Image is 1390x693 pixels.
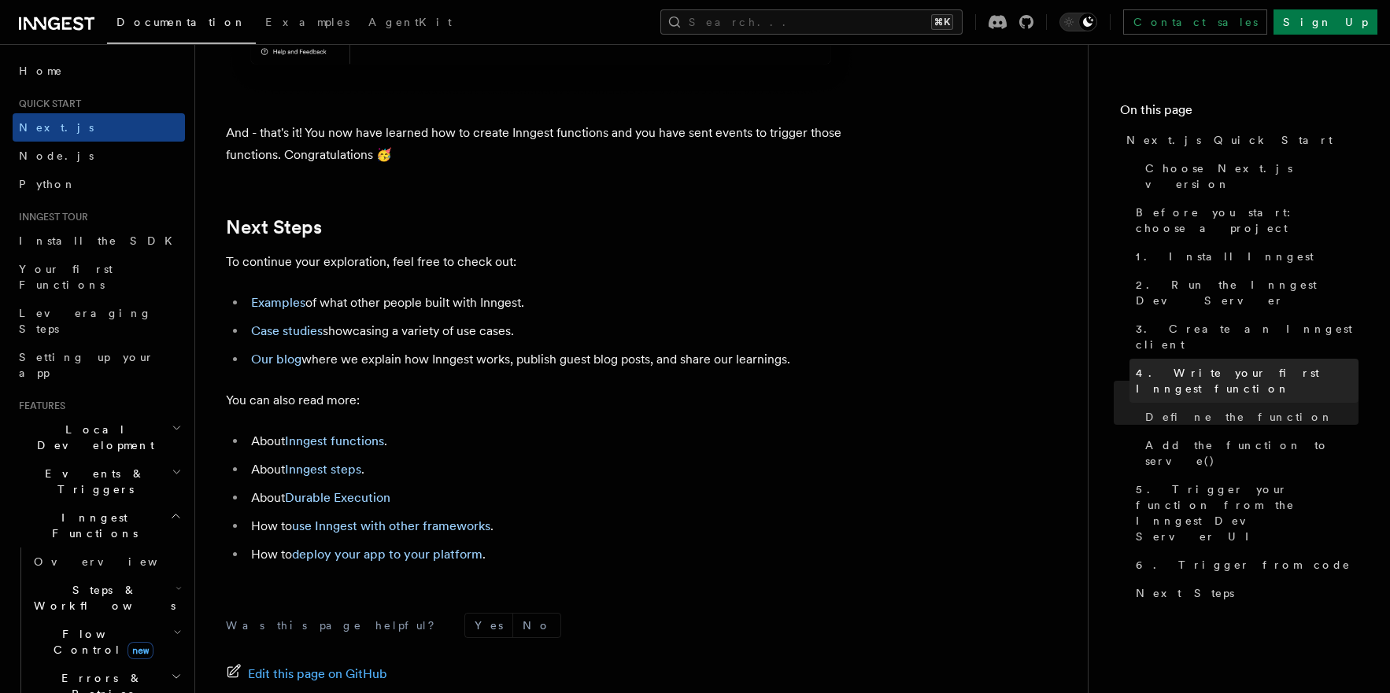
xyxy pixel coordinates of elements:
[292,547,482,562] a: deploy your app to your platform
[13,422,172,453] span: Local Development
[1120,126,1359,154] a: Next.js Quick Start
[256,5,359,42] a: Examples
[13,255,185,299] a: Your first Functions
[246,487,856,509] li: About
[13,299,185,343] a: Leveraging Steps
[1129,242,1359,271] a: 1. Install Inngest
[19,351,154,379] span: Setting up your app
[359,5,461,42] a: AgentKit
[246,292,856,314] li: of what other people built with Inngest.
[28,582,176,614] span: Steps & Workflows
[226,216,322,238] a: Next Steps
[1059,13,1097,31] button: Toggle dark mode
[246,348,856,370] li: where we explain how Inngest works, publish guest blog posts, and share our learnings.
[251,352,301,367] a: Our blog
[251,295,305,310] a: Examples
[285,490,390,505] a: Durable Execution
[226,122,856,166] p: And - that's it! You now have learned how to create Inngest functions and you have sent events to...
[19,178,76,190] span: Python
[19,63,63,79] span: Home
[13,57,185,85] a: Home
[19,121,94,134] span: Next.js
[1145,409,1333,425] span: Define the function
[931,14,953,30] kbd: ⌘K
[13,510,170,541] span: Inngest Functions
[1136,365,1359,396] span: 4. Write your first Inngest function
[1129,579,1359,607] a: Next Steps
[1126,132,1333,148] span: Next.js Quick Start
[1139,154,1359,198] a: Choose Next.js version
[1136,205,1359,236] span: Before you start: choose a project
[368,16,452,28] span: AgentKit
[28,626,173,658] span: Flow Control
[246,430,856,452] li: About .
[292,518,490,533] a: use Inngest with other frameworks
[1129,359,1359,403] a: 4. Write your first Inngest function
[13,98,81,110] span: Quick start
[285,462,361,477] a: Inngest steps
[13,415,185,459] button: Local Development
[246,544,856,566] li: How to .
[246,515,856,537] li: How to .
[13,142,185,170] a: Node.js
[13,113,185,142] a: Next.js
[226,251,856,273] p: To continue your exploration, feel free to check out:
[13,227,185,255] a: Install the SDK
[19,149,94,162] span: Node.js
[1274,9,1377,35] a: Sign Up
[246,320,856,342] li: showcasing a variety of use cases.
[1123,9,1267,35] a: Contact sales
[1136,481,1359,544] span: 5. Trigger your function from the Inngest Dev Server UI
[1120,101,1359,126] h4: On this page
[116,16,246,28] span: Documentation
[13,459,185,503] button: Events & Triggers
[1136,321,1359,352] span: 3. Create an Inngest client
[13,211,88,223] span: Inngest tour
[1139,403,1359,431] a: Define the function
[1136,585,1234,601] span: Next Steps
[13,343,185,387] a: Setting up your app
[285,433,384,448] a: Inngest functions
[28,547,185,576] a: Overview
[13,503,185,547] button: Inngest Functions
[248,663,387,685] span: Edit this page on GitHub
[1129,271,1359,315] a: 2. Run the Inngest Dev Server
[660,9,963,35] button: Search...⌘K
[226,389,856,411] p: You can also read more:
[251,323,323,338] a: Case studies
[513,614,560,637] button: No
[1129,315,1359,359] a: 3. Create an Inngest client
[226,617,445,633] p: Was this page helpful?
[1136,557,1351,573] span: 6. Trigger from code
[28,620,185,664] button: Flow Controlnew
[19,263,113,291] span: Your first Functions
[34,555,196,568] span: Overview
[107,5,256,44] a: Documentation
[19,234,182,247] span: Install the SDK
[1129,198,1359,242] a: Before you start: choose a project
[128,642,153,659] span: new
[1136,249,1314,264] span: 1. Install Inngest
[1136,277,1359,308] span: 2. Run the Inngest Dev Server
[13,170,185,198] a: Python
[1145,160,1359,192] span: Choose Next.js version
[1129,551,1359,579] a: 6. Trigger from code
[13,400,65,412] span: Features
[1145,437,1359,469] span: Add the function to serve()
[1129,475,1359,551] a: 5. Trigger your function from the Inngest Dev Server UI
[19,307,152,335] span: Leveraging Steps
[226,663,387,685] a: Edit this page on GitHub
[1139,431,1359,475] a: Add the function to serve()
[465,614,512,637] button: Yes
[265,16,349,28] span: Examples
[28,576,185,620] button: Steps & Workflows
[13,466,172,497] span: Events & Triggers
[246,459,856,481] li: About .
